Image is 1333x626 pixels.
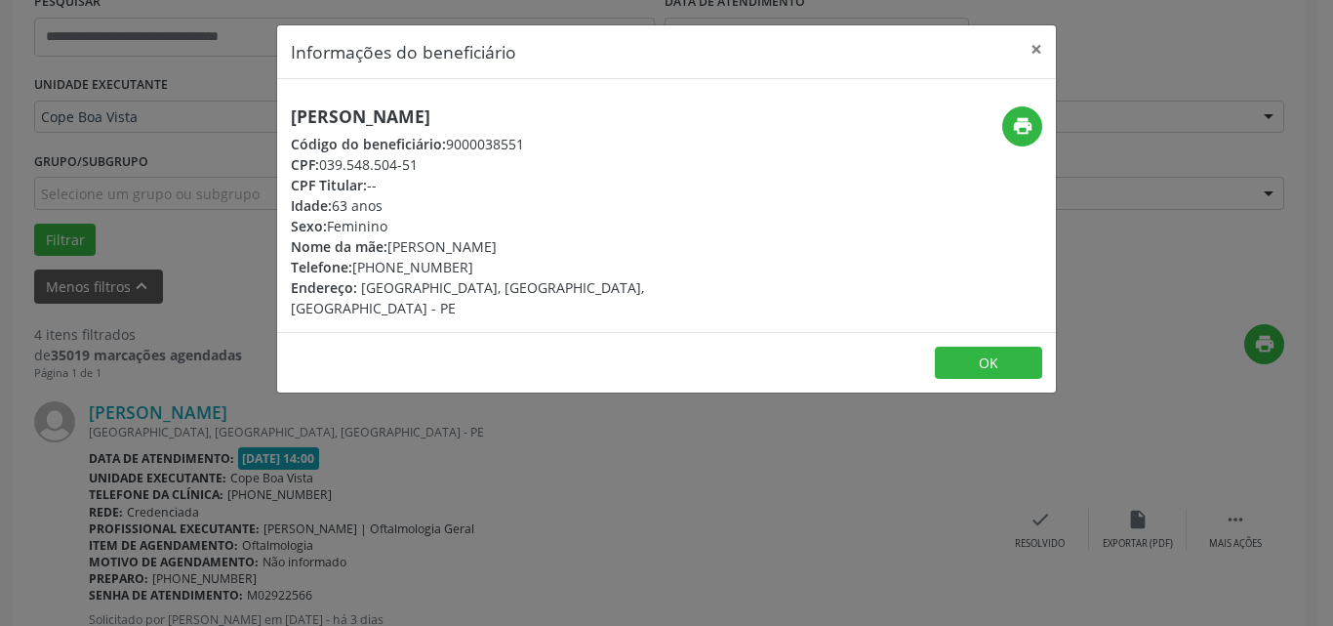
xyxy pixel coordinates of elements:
span: CPF: [291,155,319,174]
span: Endereço: [291,278,357,297]
span: Nome da mãe: [291,237,387,256]
button: OK [935,347,1042,380]
h5: Informações do beneficiário [291,39,516,64]
span: Código do beneficiário: [291,135,446,153]
div: [PHONE_NUMBER] [291,257,783,277]
div: [PERSON_NAME] [291,236,783,257]
span: Sexo: [291,217,327,235]
div: -- [291,175,783,195]
span: Idade: [291,196,332,215]
div: Feminino [291,216,783,236]
span: CPF Titular: [291,176,367,194]
button: print [1002,106,1042,146]
span: Telefone: [291,258,352,276]
div: 9000038551 [291,134,783,154]
div: 63 anos [291,195,783,216]
h5: [PERSON_NAME] [291,106,783,127]
i: print [1012,115,1033,137]
div: 039.548.504-51 [291,154,783,175]
button: Close [1017,25,1056,73]
span: [GEOGRAPHIC_DATA], [GEOGRAPHIC_DATA], [GEOGRAPHIC_DATA] - PE [291,278,644,317]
